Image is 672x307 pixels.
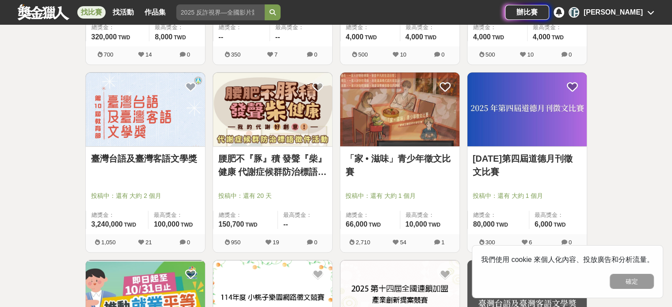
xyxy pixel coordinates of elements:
[428,222,440,228] span: TWD
[154,211,199,220] span: 最高獎金：
[187,51,190,58] span: 0
[346,23,395,32] span: 總獎金：
[340,72,459,146] img: Cover Image
[314,239,317,246] span: 0
[275,23,327,32] span: 最高獎金：
[406,33,423,41] span: 4,000
[473,220,495,228] span: 80,000
[145,239,152,246] span: 21
[231,239,241,246] span: 950
[406,220,427,228] span: 10,000
[245,222,257,228] span: TWD
[91,191,200,201] span: 投稿中：還有 大約 2 個月
[218,152,327,178] a: 腰肥不『豚』積 發聲『柴』健康 代謝症候群防治標語徵件活動
[155,23,199,32] span: 最高獎金：
[368,222,380,228] span: TWD
[400,239,406,246] span: 54
[552,34,564,41] span: TWD
[400,51,406,58] span: 10
[314,51,317,58] span: 0
[145,51,152,58] span: 14
[213,72,332,147] a: Cover Image
[473,191,581,201] span: 投稿中：還有 大約 1 個月
[584,7,643,18] div: [PERSON_NAME]
[124,222,136,228] span: TWD
[213,72,332,146] img: Cover Image
[283,220,288,228] span: --
[181,222,193,228] span: TWD
[154,220,179,228] span: 100,000
[481,256,654,263] span: 我們使用 cookie 來個人化內容、投放廣告和分析流量。
[486,51,495,58] span: 500
[441,239,444,246] span: 1
[174,34,186,41] span: TWD
[346,220,368,228] span: 66,000
[91,152,200,165] a: 臺灣台語及臺灣客語文學獎
[441,51,444,58] span: 0
[155,33,172,41] span: 8,000
[467,72,587,146] img: Cover Image
[141,6,169,19] a: 作品集
[273,239,279,246] span: 19
[505,5,549,20] a: 辦比賽
[104,51,114,58] span: 700
[283,211,327,220] span: 最高獎金：
[365,34,377,41] span: TWD
[91,211,143,220] span: 總獎金：
[533,23,581,32] span: 最高獎金：
[535,211,581,220] span: 最高獎金：
[467,72,587,147] a: Cover Image
[275,33,280,41] span: --
[473,33,491,41] span: 4,000
[529,239,532,246] span: 6
[533,33,551,41] span: 4,000
[346,33,364,41] span: 4,000
[91,33,117,41] span: 320,000
[219,211,273,220] span: 總獎金：
[569,7,579,18] div: [PERSON_NAME]
[569,239,572,246] span: 0
[109,6,137,19] a: 找活動
[473,152,581,178] a: [DATE]第四屆道德月刊徵文比賽
[473,23,522,32] span: 總獎金：
[496,222,508,228] span: TWD
[340,72,459,147] a: Cover Image
[218,191,327,201] span: 投稿中：還有 20 天
[535,220,552,228] span: 6,000
[527,51,533,58] span: 10
[406,211,454,220] span: 最高獎金：
[473,211,524,220] span: 總獎金：
[187,239,190,246] span: 0
[101,239,116,246] span: 1,050
[274,51,277,58] span: 7
[610,274,654,289] button: 確定
[118,34,130,41] span: TWD
[425,34,437,41] span: TWD
[219,33,224,41] span: --
[176,4,265,20] input: 2025 反詐視界—全國影片競賽
[345,152,454,178] a: 「家 • 滋味」青少年徵文比賽
[406,23,454,32] span: 最高獎金：
[91,23,144,32] span: 總獎金：
[346,211,395,220] span: 總獎金：
[486,239,495,246] span: 300
[77,6,106,19] a: 找比賽
[219,220,244,228] span: 150,700
[91,220,123,228] span: 3,240,000
[231,51,241,58] span: 350
[554,222,566,228] span: TWD
[86,72,205,146] img: Cover Image
[86,72,205,147] a: Cover Image
[219,23,265,32] span: 總獎金：
[356,239,370,246] span: 2,710
[492,34,504,41] span: TWD
[358,51,368,58] span: 500
[569,51,572,58] span: 0
[345,191,454,201] span: 投稿中：還有 大約 1 個月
